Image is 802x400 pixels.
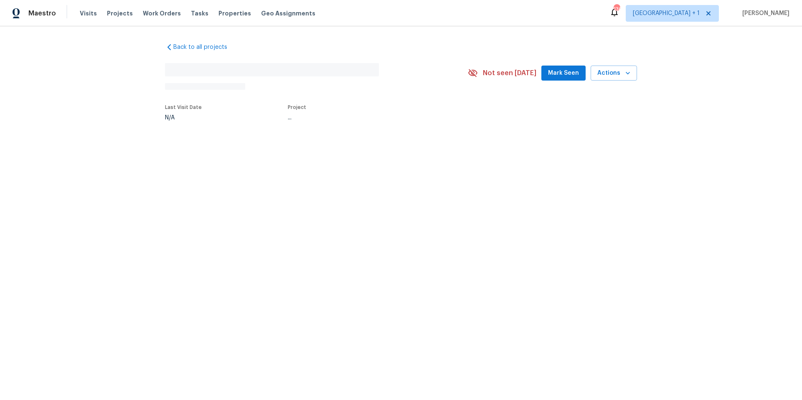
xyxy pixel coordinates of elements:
span: Geo Assignments [261,9,315,18]
span: Actions [597,68,630,78]
span: Last Visit Date [165,105,202,110]
div: 136 [614,5,619,13]
span: Visits [80,9,97,18]
span: Project [288,105,306,110]
span: Properties [218,9,251,18]
span: Maestro [28,9,56,18]
div: ... [288,115,448,121]
span: Tasks [191,10,208,16]
span: Mark Seen [548,68,579,78]
button: Actions [591,66,637,81]
span: [PERSON_NAME] [739,9,789,18]
span: Work Orders [143,9,181,18]
span: Not seen [DATE] [483,69,536,77]
span: [GEOGRAPHIC_DATA] + 1 [633,9,700,18]
a: Back to all projects [165,43,245,51]
button: Mark Seen [541,66,586,81]
span: Projects [107,9,133,18]
div: N/A [165,115,202,121]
